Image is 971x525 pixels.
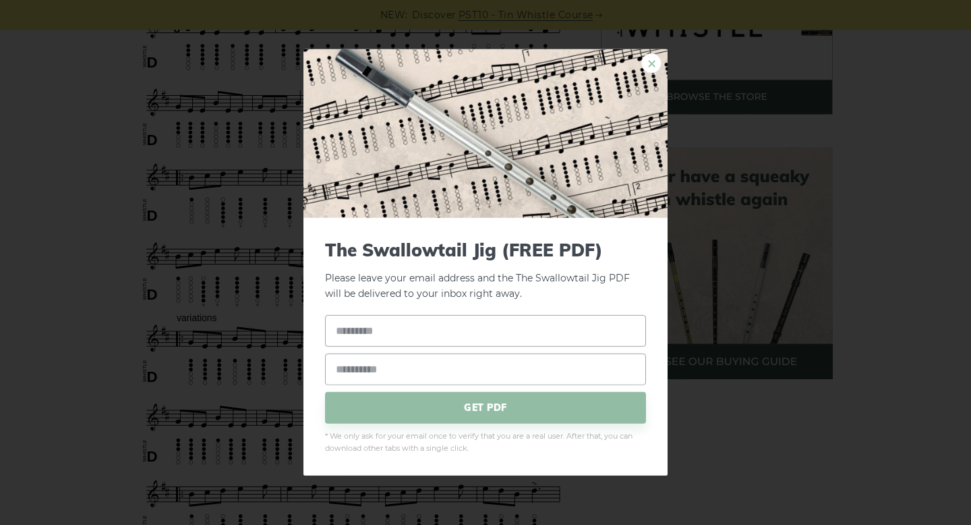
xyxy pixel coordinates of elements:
[325,430,646,454] span: * We only ask for your email once to verify that you are a real user. After that, you can downloa...
[325,240,646,260] span: The Swallowtail Jig (FREE PDF)
[325,391,646,423] span: GET PDF
[303,49,668,218] img: Tin Whistle Tab Preview
[325,240,646,302] p: Please leave your email address and the The Swallowtail Jig PDF will be delivered to your inbox r...
[641,53,661,74] a: ×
